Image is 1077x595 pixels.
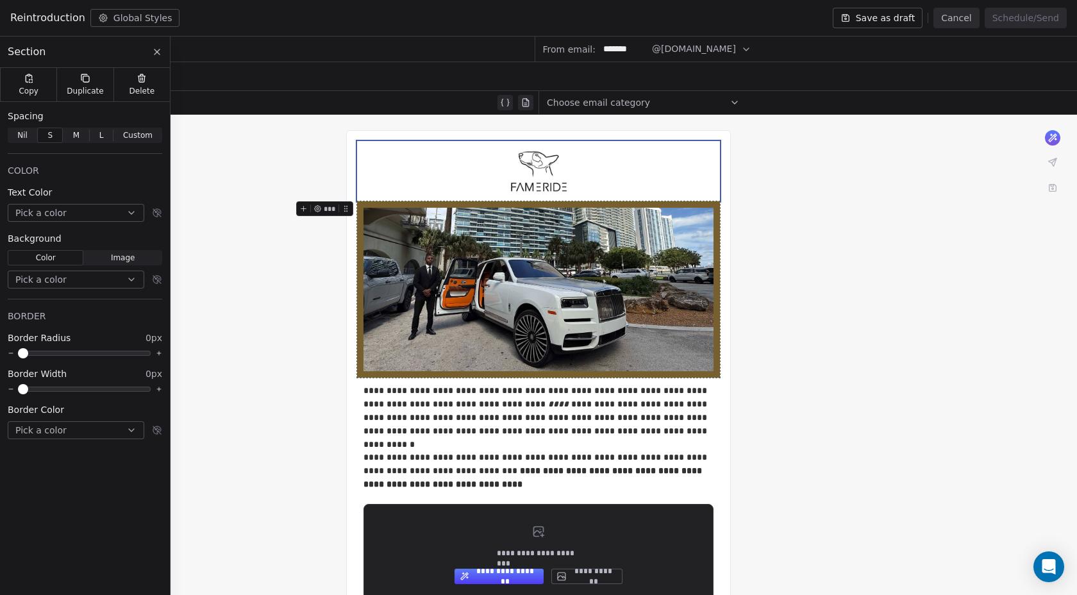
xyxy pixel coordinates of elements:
span: Reintroduction [10,10,85,26]
button: Global Styles [90,9,180,27]
button: Pick a color [8,271,144,289]
div: Open Intercom Messenger [1033,551,1064,582]
button: Cancel [933,8,979,28]
span: L [99,130,104,141]
div: COLOR [8,164,162,177]
span: Border Color [8,403,64,416]
button: Pick a color [8,421,144,439]
span: Border Radius [8,331,71,344]
button: Save as draft [833,8,923,28]
span: Custom [123,130,153,141]
button: Pick a color [8,204,144,222]
button: Schedule/Send [985,8,1067,28]
span: Section [8,44,46,60]
span: Border Width [8,367,67,380]
span: Image [111,252,135,264]
span: M [73,130,79,141]
span: Spacing [8,110,44,122]
span: Nil [17,130,28,141]
span: Choose email category [547,96,650,109]
span: Duplicate [67,86,103,96]
div: BORDER [8,310,162,323]
span: From email: [543,43,596,56]
span: @[DOMAIN_NAME] [652,42,736,56]
span: Copy [19,86,38,96]
span: 0px [146,367,162,380]
span: Background [8,232,62,245]
span: 0px [146,331,162,344]
span: Delete [129,86,155,96]
span: Text Color [8,186,52,199]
